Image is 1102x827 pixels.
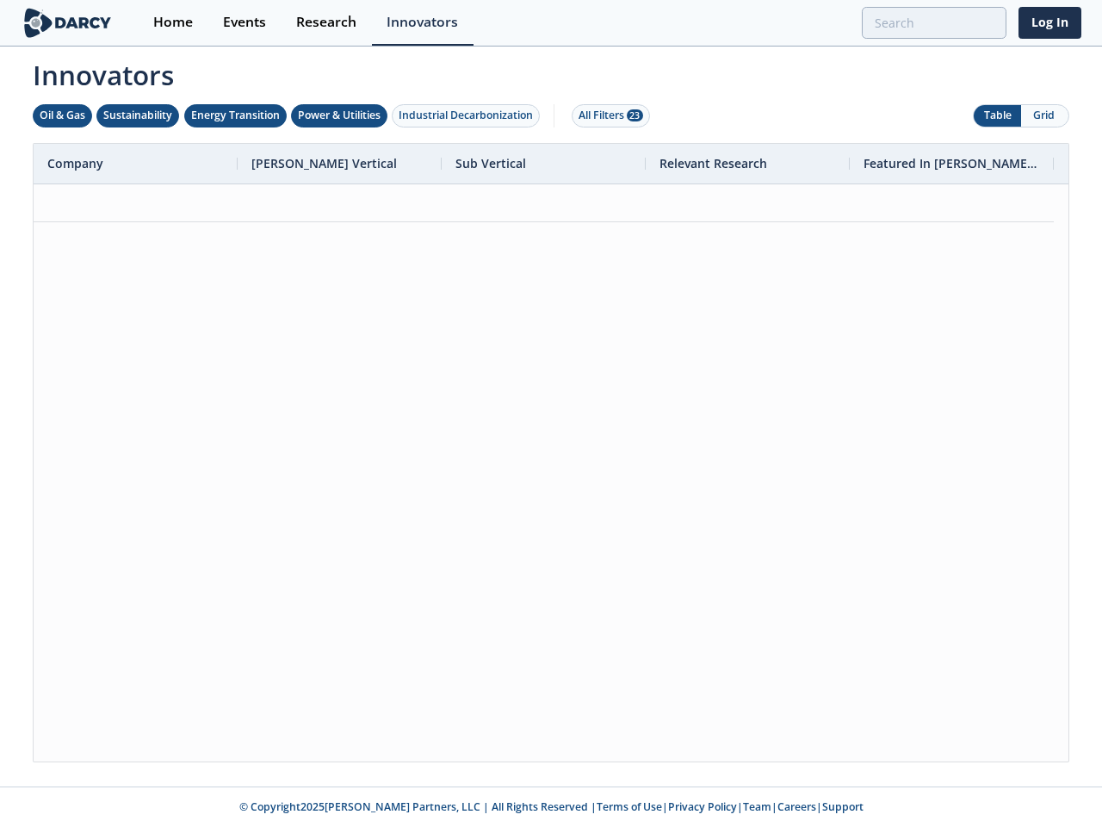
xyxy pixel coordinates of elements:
button: Sustainability [96,104,179,127]
span: Sub Vertical [455,155,526,171]
div: Home [153,16,193,29]
span: Innovators [21,48,1081,95]
span: Company [47,155,103,171]
button: Table [974,105,1021,127]
a: Log In [1018,7,1081,39]
button: Energy Transition [184,104,287,127]
button: All Filters 23 [572,104,650,127]
a: Terms of Use [597,799,662,814]
button: Industrial Decarbonization [392,104,540,127]
div: All Filters [579,108,643,123]
span: Relevant Research [659,155,767,171]
div: Power & Utilities [298,108,381,123]
button: Grid [1021,105,1068,127]
input: Advanced Search [862,7,1006,39]
span: [PERSON_NAME] Vertical [251,155,397,171]
a: Team [743,799,771,814]
div: Research [296,16,356,29]
div: Oil & Gas [40,108,85,123]
p: © Copyright 2025 [PERSON_NAME] Partners, LLC | All Rights Reserved | | | | | [24,799,1078,815]
a: Support [822,799,864,814]
div: Industrial Decarbonization [399,108,533,123]
span: Featured In [PERSON_NAME] Live [864,155,1040,171]
a: Privacy Policy [668,799,737,814]
span: 23 [627,109,643,121]
a: Careers [777,799,816,814]
div: Events [223,16,266,29]
button: Oil & Gas [33,104,92,127]
div: Energy Transition [191,108,280,123]
img: logo-wide.svg [21,8,115,38]
div: Innovators [387,16,458,29]
button: Power & Utilities [291,104,387,127]
div: Sustainability [103,108,172,123]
